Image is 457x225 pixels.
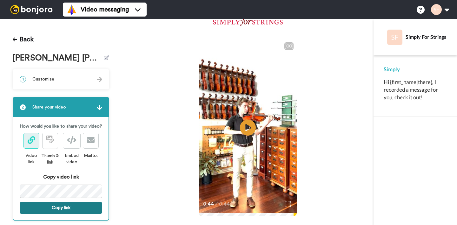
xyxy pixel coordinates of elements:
button: Copy link [20,202,102,214]
div: CC [285,43,293,49]
img: 6981cae0-b17e-4169-a4cb-f6d368dc4e3d [213,17,283,26]
span: 0:44 [203,200,214,208]
img: arrow.svg [97,105,102,110]
div: Copy video link [20,173,102,181]
div: Mailto: [83,152,99,159]
button: Back [13,32,34,47]
span: Video messaging [81,5,129,14]
span: 2 [20,104,26,110]
span: 1 [20,76,26,82]
span: / [215,200,218,208]
div: Video link [23,152,40,165]
span: Customise [32,76,54,82]
img: vm-color.svg [67,4,77,15]
p: How would you like to share your video? [20,123,102,130]
div: Thumb & link [39,153,61,165]
span: 0:44 [219,200,230,208]
span: [PERSON_NAME] [PERSON_NAME] [13,53,104,63]
div: Embed video [61,152,83,165]
div: Simply [384,66,447,73]
img: arrow.svg [97,77,102,82]
div: 1Customise [13,69,109,89]
img: Profile Image [387,30,402,45]
div: Simply For Strings [406,34,447,40]
div: Hi {first_name|there}, I recorded a message for you, check it out! [384,78,447,101]
span: Share your video [32,104,66,110]
img: bj-logo-header-white.svg [8,5,55,14]
img: Full screen [285,201,291,207]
